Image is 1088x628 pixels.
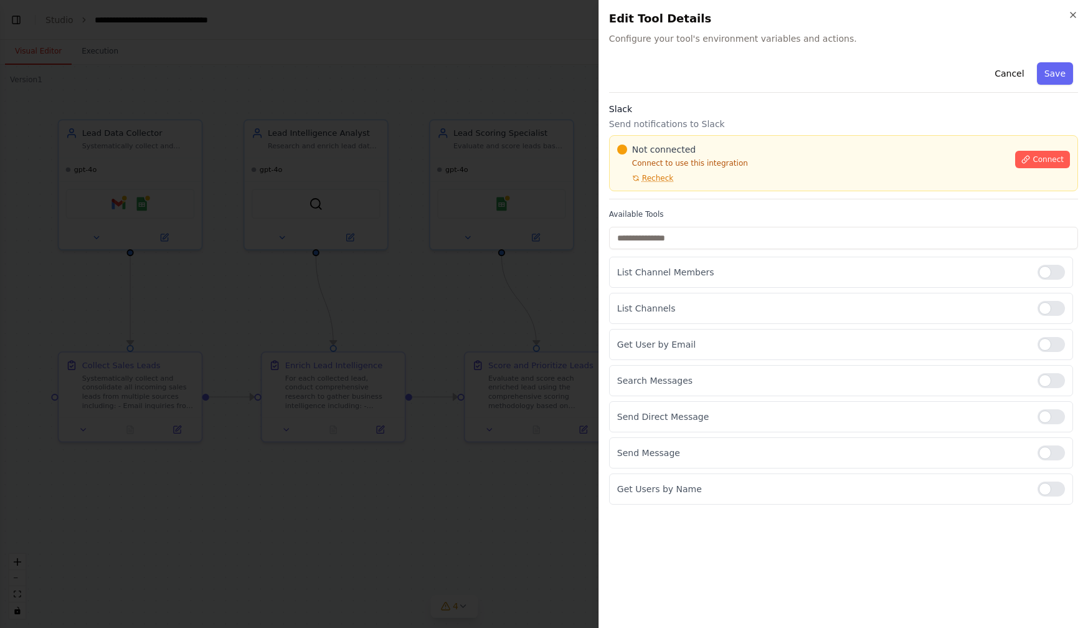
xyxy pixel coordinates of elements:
span: Not connected [632,143,696,156]
button: Save [1037,62,1073,85]
p: Get Users by Name [617,483,1028,495]
button: Recheck [617,173,673,183]
p: List Channels [617,302,1028,315]
h2: Edit Tool Details [609,10,1078,27]
p: Send Direct Message [617,411,1028,423]
p: Get User by Email [617,338,1028,351]
span: Configure your tool's environment variables and actions. [609,32,1078,45]
span: Connect [1033,155,1064,164]
span: Recheck [642,173,673,183]
button: Cancel [987,62,1031,85]
p: Send notifications to Slack [609,118,1078,130]
p: Connect to use this integration [617,158,1008,168]
p: Search Messages [617,374,1028,387]
p: List Channel Members [617,266,1028,278]
label: Available Tools [609,209,1078,219]
p: Send Message [617,447,1028,459]
h3: Slack [609,103,1078,115]
button: Connect [1015,151,1070,168]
